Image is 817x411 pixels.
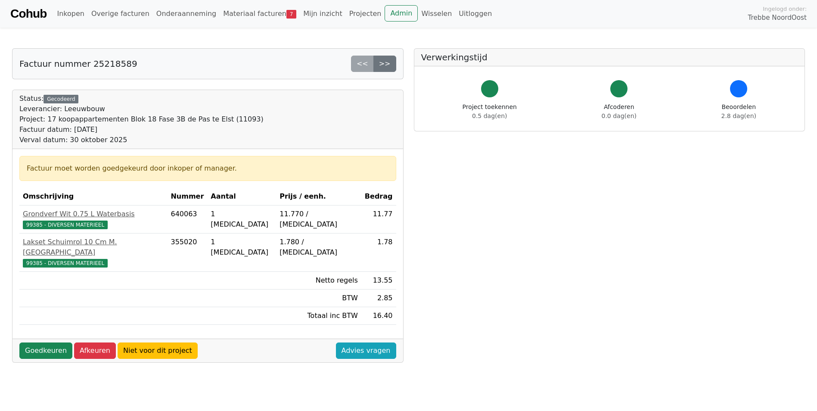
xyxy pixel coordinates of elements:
[27,163,389,174] div: Factuur moet worden goedgekeurd door inkoper of manager.
[602,112,637,119] span: 0.0 dag(en)
[280,209,358,230] div: 11.770 / [MEDICAL_DATA]
[373,56,396,72] a: >>
[361,188,396,205] th: Bedrag
[23,237,164,268] a: Lakset Schuimrol 10 Cm M. [GEOGRAPHIC_DATA]99385 - DIVERSEN MATERIEEL
[385,5,418,22] a: Admin
[300,5,346,22] a: Mijn inzicht
[211,237,273,258] div: 1 [MEDICAL_DATA]
[19,342,72,359] a: Goedkeuren
[361,272,396,290] td: 13.55
[19,104,264,114] div: Leverancier: Leeuwbouw
[455,5,495,22] a: Uitloggen
[19,93,264,145] div: Status:
[43,95,78,103] div: Gecodeerd
[472,112,507,119] span: 0.5 dag(en)
[19,114,264,125] div: Project: 17 koopappartementen Blok 18 Fase 3B de Pas te Elst (11093)
[418,5,455,22] a: Wisselen
[463,103,517,121] div: Project toekennen
[346,5,385,22] a: Projecten
[23,209,164,219] div: Grondverf Wit 0.75 L Waterbasis
[19,188,167,205] th: Omschrijving
[748,13,807,23] span: Trebbe NoordOost
[118,342,198,359] a: Niet voor dit project
[167,234,207,272] td: 355020
[19,59,137,69] h5: Factuur nummer 25218589
[88,5,153,22] a: Overige facturen
[361,234,396,272] td: 1.78
[153,5,220,22] a: Onderaanneming
[361,307,396,325] td: 16.40
[10,3,47,24] a: Cohub
[74,342,116,359] a: Afkeuren
[276,272,361,290] td: Netto regels
[286,10,296,19] span: 7
[602,103,637,121] div: Afcoderen
[220,5,300,22] a: Materiaal facturen7
[23,209,164,230] a: Grondverf Wit 0.75 L Waterbasis99385 - DIVERSEN MATERIEEL
[361,290,396,307] td: 2.85
[721,103,756,121] div: Beoordelen
[763,5,807,13] span: Ingelogd onder:
[167,188,207,205] th: Nummer
[167,205,207,234] td: 640063
[276,188,361,205] th: Prijs / eenh.
[23,237,164,258] div: Lakset Schuimrol 10 Cm M. [GEOGRAPHIC_DATA]
[421,52,798,62] h5: Verwerkingstijd
[336,342,396,359] a: Advies vragen
[276,290,361,307] td: BTW
[19,135,264,145] div: Verval datum: 30 oktober 2025
[361,205,396,234] td: 11.77
[280,237,358,258] div: 1.780 / [MEDICAL_DATA]
[53,5,87,22] a: Inkopen
[23,221,108,229] span: 99385 - DIVERSEN MATERIEEL
[207,188,276,205] th: Aantal
[721,112,756,119] span: 2.8 dag(en)
[19,125,264,135] div: Factuur datum: [DATE]
[276,307,361,325] td: Totaal inc BTW
[211,209,273,230] div: 1 [MEDICAL_DATA]
[23,259,108,268] span: 99385 - DIVERSEN MATERIEEL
